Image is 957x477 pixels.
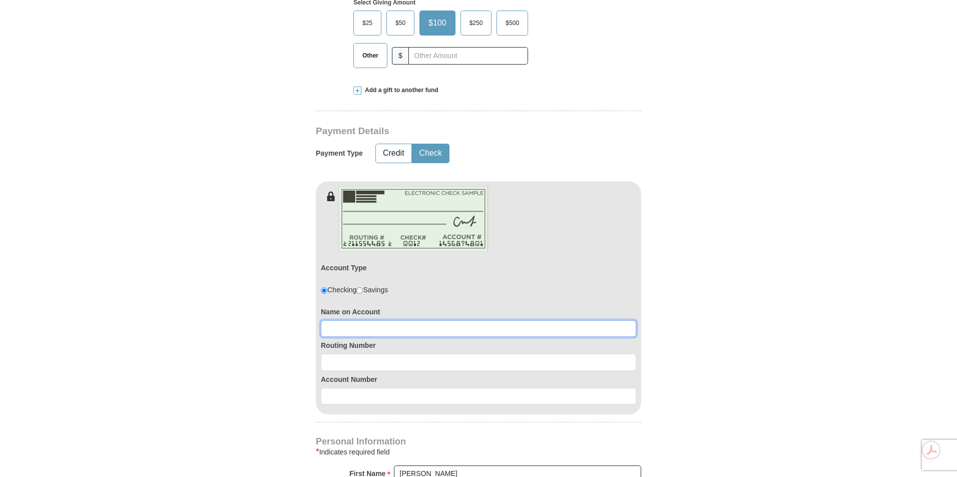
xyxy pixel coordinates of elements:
span: Other [357,48,383,63]
img: check-en.png [338,186,489,252]
h4: Personal Information [316,437,641,445]
span: Add a gift to another fund [361,86,438,95]
span: $500 [501,16,524,31]
h3: Payment Details [316,126,571,137]
span: $100 [423,16,451,31]
h5: Payment Type [316,149,363,158]
span: $50 [390,16,410,31]
button: Credit [376,144,411,163]
label: Name on Account [321,307,636,317]
div: Checking Savings [321,285,388,295]
label: Account Type [321,263,367,273]
input: Other Amount [408,47,528,65]
button: Check [412,144,449,163]
label: Routing Number [321,340,636,350]
span: $250 [464,16,488,31]
span: $ [392,47,409,65]
div: Indicates required field [316,446,641,458]
label: Account Number [321,374,636,384]
span: $25 [357,16,377,31]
